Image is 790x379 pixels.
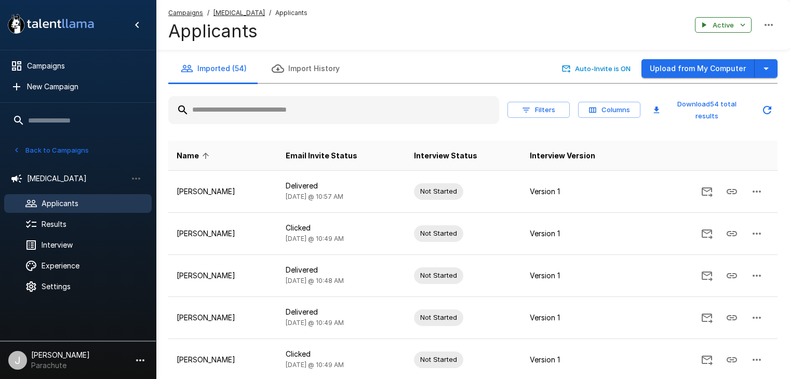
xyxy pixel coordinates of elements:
[414,228,463,238] span: Not Started
[694,270,719,279] span: Send Invitation
[719,228,744,237] span: Copy Interview Link
[168,54,259,83] button: Imported (54)
[168,20,307,42] h4: Applicants
[177,313,269,323] p: [PERSON_NAME]
[719,313,744,321] span: Copy Interview Link
[168,9,203,17] u: Campaigns
[719,355,744,363] span: Copy Interview Link
[530,355,632,365] p: Version 1
[286,307,397,317] p: Delivered
[286,319,344,327] span: [DATE] @ 10:49 AM
[719,186,744,195] span: Copy Interview Link
[286,181,397,191] p: Delivered
[286,150,357,162] span: Email Invite Status
[177,186,269,197] p: [PERSON_NAME]
[286,193,343,200] span: [DATE] @ 10:57 AM
[177,355,269,365] p: [PERSON_NAME]
[286,277,344,285] span: [DATE] @ 10:48 AM
[414,150,477,162] span: Interview Status
[560,61,633,77] button: Auto-Invite is ON
[719,270,744,279] span: Copy Interview Link
[414,186,463,196] span: Not Started
[177,150,212,162] span: Name
[694,313,719,321] span: Send Invitation
[694,355,719,363] span: Send Invitation
[286,235,344,242] span: [DATE] @ 10:49 AM
[507,102,570,118] button: Filters
[286,349,397,359] p: Clicked
[286,361,344,369] span: [DATE] @ 10:49 AM
[177,270,269,281] p: [PERSON_NAME]
[641,59,755,78] button: Upload from My Computer
[694,228,719,237] span: Send Invitation
[530,313,632,323] p: Version 1
[177,228,269,239] p: [PERSON_NAME]
[530,150,595,162] span: Interview Version
[414,355,463,364] span: Not Started
[269,8,271,18] span: /
[694,186,719,195] span: Send Invitation
[286,265,397,275] p: Delivered
[213,9,265,17] u: [MEDICAL_DATA]
[578,102,640,118] button: Columns
[530,228,632,239] p: Version 1
[259,54,352,83] button: Import History
[275,8,307,18] span: Applicants
[414,313,463,322] span: Not Started
[286,223,397,233] p: Clicked
[757,100,778,120] button: Updated Today - 10:58 AM
[695,17,752,33] button: Active
[530,270,632,281] p: Version 1
[649,96,753,124] button: Download54 total results
[414,270,463,280] span: Not Started
[207,8,209,18] span: /
[530,186,632,197] p: Version 1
